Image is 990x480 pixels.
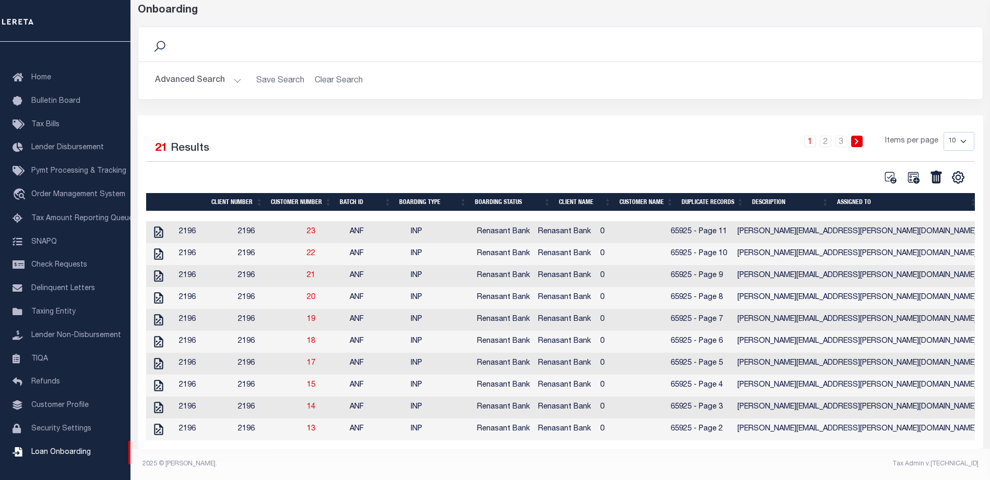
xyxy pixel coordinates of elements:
td: ANF [345,221,406,243]
a: 18 [307,338,315,345]
td: 2196 [234,265,303,287]
td: 2196 [234,309,303,331]
label: Results [171,140,209,157]
td: Renasant Bank [534,309,596,331]
td: 0 [596,397,666,418]
span: SNAPQ [31,238,57,245]
td: [PERSON_NAME][EMAIL_ADDRESS][PERSON_NAME][DOMAIN_NAME] [733,353,981,375]
a: 15 [307,381,315,389]
div: Tax Admin v.[TECHNICAL_ID] [568,459,979,469]
td: 65925 - Page 9 [666,265,733,287]
td: Renasant Bank [534,265,596,287]
td: Renasant Bank [534,375,596,397]
th: Client Number: activate to sort column ascending [207,193,267,211]
a: 2 [820,136,831,147]
td: Renasant Bank [473,309,534,331]
td: 2196 [234,221,303,243]
a: 21 [307,272,315,279]
td: Renasant Bank [473,331,534,353]
div: Onboarding [138,3,983,18]
td: 65925 - Page 4 [666,375,733,397]
th: Duplicate Records: activate to sort column ascending [677,193,748,211]
td: Renasant Bank [473,418,534,440]
td: Renasant Bank [534,418,596,440]
td: 65925 - Page 8 [666,287,733,309]
span: TIQA [31,355,48,362]
a: 1 [804,136,816,147]
td: 65925 - Page 11 [666,221,733,243]
td: 2196 [175,221,234,243]
td: 65925 - Page 3 [666,397,733,418]
td: 2196 [175,287,234,309]
span: Lender Disbursement [31,144,104,151]
td: [PERSON_NAME][EMAIL_ADDRESS][PERSON_NAME][DOMAIN_NAME] [733,221,981,243]
button: Advanced Search [155,70,242,91]
td: INP [407,243,473,265]
span: Lender Non-Disbursement [31,332,121,339]
span: Bulletin Board [31,98,80,105]
td: Renasant Bank [473,265,534,287]
td: ANF [345,243,406,265]
a: 20 [307,294,315,301]
a: 17 [307,359,315,367]
td: Renasant Bank [534,221,596,243]
span: Tax Amount Reporting Queue [31,215,133,222]
td: 2196 [175,265,234,287]
td: INP [407,287,473,309]
td: Renasant Bank [534,243,596,265]
a: 19 [307,316,315,323]
td: [PERSON_NAME][EMAIL_ADDRESS][PERSON_NAME][DOMAIN_NAME] [733,331,981,353]
th: Customer Name: activate to sort column ascending [615,193,677,211]
a: 14 [307,403,315,411]
span: 21 [155,143,168,154]
span: Security Settings [31,425,91,433]
td: 65925 - Page 2 [666,418,733,440]
span: Check Requests [31,261,87,269]
td: 2196 [175,353,234,375]
td: INP [407,353,473,375]
td: 2196 [175,243,234,265]
td: 0 [596,353,666,375]
td: 0 [596,221,666,243]
td: Renasant Bank [473,397,534,418]
th: Boarding Status: activate to sort column ascending [471,193,555,211]
td: ANF [345,287,406,309]
td: [PERSON_NAME][EMAIL_ADDRESS][PERSON_NAME][DOMAIN_NAME] [733,265,981,287]
span: Loan Onboarding [31,449,91,456]
td: Renasant Bank [534,397,596,418]
td: ANF [345,418,406,440]
i: travel_explore [13,188,29,202]
span: Refunds [31,378,60,386]
td: 65925 - Page 10 [666,243,733,265]
div: 2025 © [PERSON_NAME]. [135,459,560,469]
span: Tax Bills [31,121,59,128]
span: Items per page [885,136,938,147]
td: 2196 [234,331,303,353]
a: 22 [307,250,315,257]
td: 0 [596,331,666,353]
td: 2196 [234,397,303,418]
td: [PERSON_NAME][EMAIL_ADDRESS][PERSON_NAME][DOMAIN_NAME] [733,418,981,440]
td: ANF [345,375,406,397]
span: Taxing Entity [31,308,76,316]
td: INP [407,418,473,440]
a: 3 [836,136,847,147]
td: INP [407,331,473,353]
th: Description: activate to sort column ascending [748,193,833,211]
td: 2196 [175,375,234,397]
td: 0 [596,375,666,397]
th: Client Name: activate to sort column ascending [555,193,615,211]
td: INP [407,375,473,397]
td: 65925 - Page 6 [666,331,733,353]
td: ANF [345,331,406,353]
td: Renasant Bank [473,243,534,265]
span: Delinquent Letters [31,285,95,292]
th: Batch ID: activate to sort column ascending [336,193,395,211]
td: 2196 [175,397,234,418]
a: 23 [307,228,315,235]
td: 2196 [234,418,303,440]
a: 13 [307,425,315,433]
span: Home [31,74,51,81]
td: 0 [596,418,666,440]
td: INP [407,265,473,287]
